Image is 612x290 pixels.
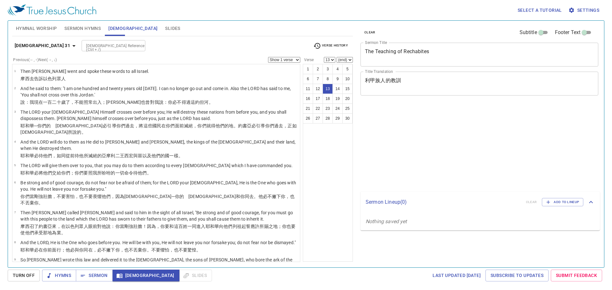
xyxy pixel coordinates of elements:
[546,199,579,205] span: Add to Lineup
[108,25,157,32] span: [DEMOGRAPHIC_DATA]
[20,194,294,205] wh3068: ─你的 [DEMOGRAPHIC_DATA]
[42,270,76,281] button: Hymns
[79,153,183,158] wh6213: 他所滅絕
[342,113,353,124] button: 30
[20,194,294,205] wh1980: 。他必不撇下
[34,170,151,175] wh3068: 必將他們交給
[323,74,333,84] button: 8
[332,113,343,124] button: 29
[57,76,66,81] wh3478: 眾人
[313,94,323,104] button: 17
[43,76,66,81] wh1696: 以色列
[366,198,521,206] p: Sermon Lineup ( 0 )
[115,247,201,252] wh7503: 你，也不丟棄
[43,100,213,105] wh3117: 一百
[310,41,352,51] button: Verse History
[25,100,213,105] wh559: ：我現在
[567,4,602,16] button: Settings
[332,103,343,114] button: 24
[20,85,298,98] p: And he said to them: "I am one hundred and twenty years old [DATE]. I can no longer go out and co...
[64,25,101,32] span: Sermon Hymns
[332,74,343,84] button: 9
[542,198,583,206] button: Add to Lineup
[20,194,294,205] wh6440: ，因為[DEMOGRAPHIC_DATA]
[209,100,213,105] wh3383: 。
[358,102,551,189] iframe: from-child
[342,94,353,104] button: 20
[20,209,298,222] p: Then [PERSON_NAME] called [PERSON_NAME] and said to him in the sight of all Israel, "Be strong an...
[323,103,333,114] button: 23
[518,6,562,14] span: Select a tutorial
[115,153,183,158] wh567: 二王
[570,6,599,14] span: Settings
[43,153,183,158] wh6213: 他們，如同從前待
[76,270,113,281] button: Sermon
[20,123,296,135] wh3423: 他們的地。約書亞
[30,76,66,81] wh4872: 去
[57,247,201,252] wh6440: 行
[20,123,298,135] p: 耶和華
[68,130,86,135] wh3068: 所說的
[303,94,313,104] button: 16
[20,224,295,235] wh3478: 眾人眼前
[169,153,183,158] wh776: 一樣。
[303,58,314,62] label: Verse
[20,224,295,235] wh3091: 來，在以色列
[142,153,183,158] wh5747: 以及他們的國
[323,84,333,94] button: 13
[191,100,213,105] wh5674: 這約但河
[124,153,183,158] wh4428: 西宏
[520,29,537,36] span: Subtitle
[515,4,565,16] button: Select a tutorial
[342,103,353,114] button: 25
[20,247,296,253] p: 耶和華
[20,152,298,159] p: 耶和華
[118,272,174,279] span: [DEMOGRAPHIC_DATA]
[342,74,353,84] button: 10
[20,180,298,192] p: Be strong and of good courage, do not fear nor be afraid of them; for the LORD your [DEMOGRAPHIC_...
[133,153,183,158] wh5511: 與噩
[61,247,201,252] wh1980: ；他必與你同在，必不撇下
[14,163,16,167] span: 5
[20,194,294,205] wh430: 和你同去
[20,109,298,122] p: The LORD your [DEMOGRAPHIC_DATA] Himself crosses over before you; He will destroy these nations f...
[52,100,213,105] wh3967: 二十
[20,170,293,176] p: 耶和華
[20,224,295,235] wh5869: 對他說
[20,223,298,236] p: 摩西
[365,48,594,60] textarea: The Teaching of Rechabites
[361,192,600,213] div: Sermon Lineup(0)clearAdd to Lineup
[20,123,296,135] wh3068: ─你們的 [DEMOGRAPHIC_DATA]
[81,272,107,279] span: Sermon
[342,64,353,74] button: 5
[142,247,201,252] wh5800: 你。不要懼怕
[323,64,333,74] button: 3
[20,194,294,205] wh7503: 你，也不丟棄
[20,123,296,135] wh5674: 你們過去，將這些國民
[13,272,35,279] span: Turn Off
[20,99,298,105] p: 說
[20,123,296,135] wh3091: 必引導
[84,42,133,49] input: Type Bible Reference
[20,239,296,246] p: And the LORD, He is the One who goes before you. He will be with you, He will not leave you nor f...
[20,224,295,235] wh559: ：你當剛強
[313,84,323,94] button: 12
[141,100,213,105] wh3068: 也曾對我說
[111,170,151,175] wh6680: 的一切命令
[303,64,313,74] button: 1
[14,110,16,113] span: 3
[20,123,296,135] wh8045: ，你們就得
[34,153,183,158] wh3068: 必待
[20,123,296,135] wh1471: 在你們面前
[133,170,151,175] wh4687: 待
[20,123,296,135] wh5674: 你們過去，正如[DEMOGRAPHIC_DATA]
[20,75,149,82] p: 摩西
[20,224,295,235] wh7121: 約書亞
[14,69,16,73] span: 1
[20,194,294,205] wh6206: 他們
[361,29,379,36] button: clear
[332,64,343,74] button: 4
[20,139,298,152] p: And the LORD will do to them as He did to [PERSON_NAME] and [PERSON_NAME], the kings of the [DEMO...
[303,84,313,94] button: 11
[43,230,66,235] wh5157: 那地為業。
